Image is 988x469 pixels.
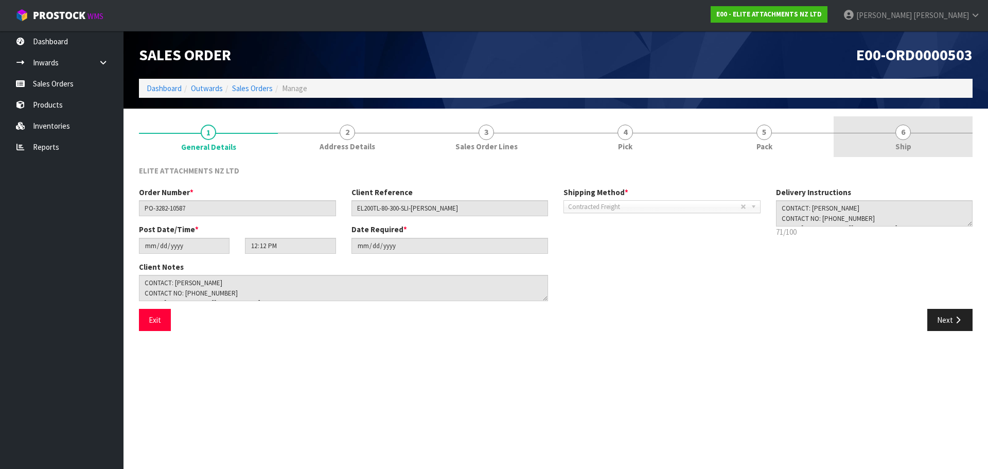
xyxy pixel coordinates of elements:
label: Order Number [139,187,193,198]
span: Contracted Freight [568,201,740,213]
span: ProStock [33,9,85,22]
label: Shipping Method [563,187,628,198]
span: [PERSON_NAME] [913,10,969,20]
img: cube-alt.png [15,9,28,22]
span: E00-ORD0000503 [856,45,973,64]
span: General Details [139,158,973,339]
span: 2 [340,125,355,140]
span: Pick [618,141,632,152]
label: Delivery Instructions [776,187,851,198]
span: Pack [756,141,772,152]
label: Date Required [351,224,407,235]
a: Dashboard [147,83,182,93]
span: 6 [895,125,911,140]
a: Outwards [191,83,223,93]
a: Sales Orders [232,83,273,93]
span: 1 [201,125,216,140]
label: Client Notes [139,262,184,272]
span: Sales Order [139,45,231,64]
p: 71/100 [776,227,973,237]
label: Post Date/Time [139,224,199,235]
input: Client Reference [351,200,549,216]
strong: E00 - ELITE ATTACHMENTS NZ LTD [716,10,822,19]
label: Client Reference [351,187,413,198]
small: WMS [87,11,103,21]
span: 3 [479,125,494,140]
span: 5 [756,125,772,140]
span: [PERSON_NAME] [856,10,912,20]
span: Ship [895,141,911,152]
button: Next [927,309,973,331]
input: Order Number [139,200,336,216]
span: Address Details [320,141,375,152]
span: General Details [181,142,236,152]
button: Exit [139,309,171,331]
span: 4 [617,125,633,140]
span: Manage [282,83,307,93]
span: Sales Order Lines [455,141,518,152]
span: ELITE ATTACHMENTS NZ LTD [139,166,239,176]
